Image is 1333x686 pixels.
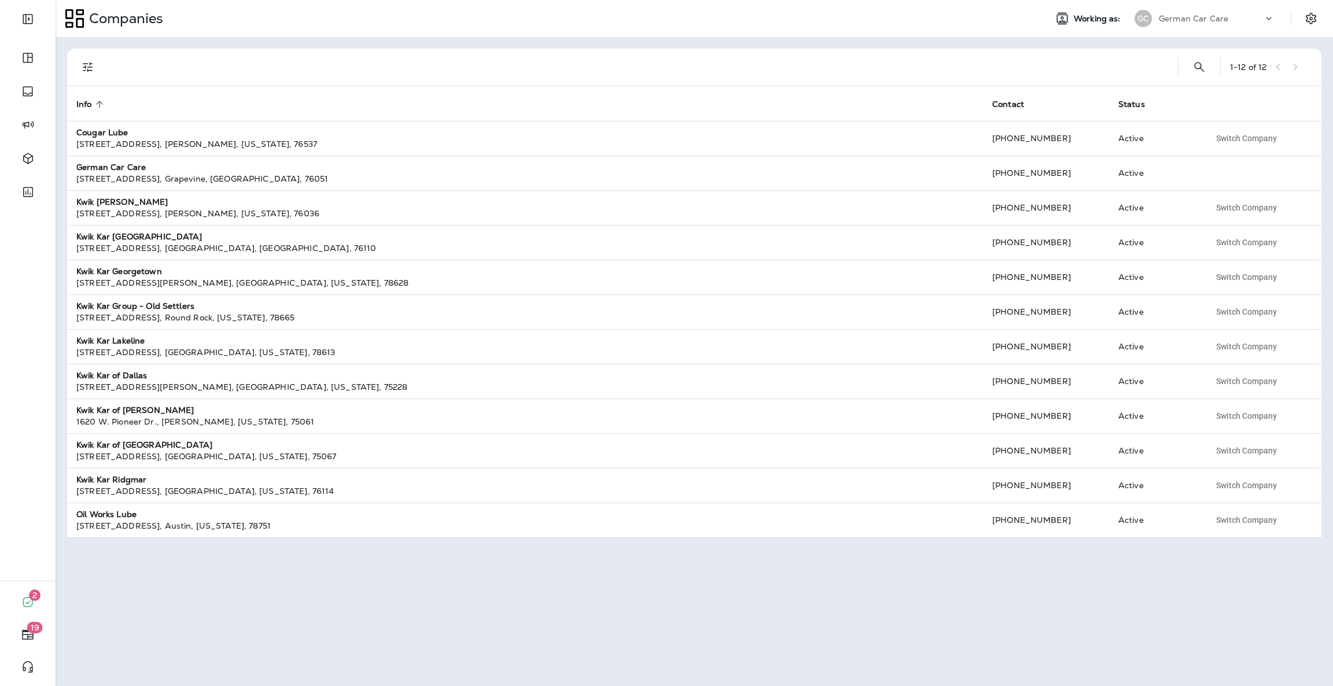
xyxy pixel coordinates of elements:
[1210,442,1283,459] button: Switch Company
[76,520,974,532] div: [STREET_ADDRESS] , Austin , [US_STATE] , 78751
[983,364,1109,399] td: [PHONE_NUMBER]
[76,99,107,109] span: Info
[76,416,974,427] div: 1620 W. Pioneer Dr. , [PERSON_NAME] , [US_STATE] , 75061
[1210,268,1283,286] button: Switch Company
[27,622,43,633] span: 19
[1210,130,1283,147] button: Switch Company
[76,474,146,485] strong: Kwik Kar Ridgmar
[1216,377,1277,385] span: Switch Company
[76,162,146,172] strong: German Car Care
[983,190,1109,225] td: [PHONE_NUMBER]
[76,266,162,276] strong: Kwik Kar Georgetown
[1159,14,1228,23] p: German Car Care
[76,301,194,311] strong: Kwik Kar Group - Old Settlers
[76,335,145,346] strong: Kwik Kar Lakeline
[1210,477,1283,494] button: Switch Company
[76,208,974,219] div: [STREET_ADDRESS] , [PERSON_NAME] , [US_STATE] , 76036
[76,405,194,415] strong: Kwik Kar of [PERSON_NAME]
[983,121,1109,156] td: [PHONE_NUMBER]
[1109,294,1201,329] td: Active
[76,440,212,450] strong: Kwik Kar of [GEOGRAPHIC_DATA]
[1188,56,1211,79] button: Search Companies
[1109,468,1201,503] td: Active
[1135,10,1152,27] div: GC
[983,156,1109,190] td: [PHONE_NUMBER]
[76,173,974,185] div: [STREET_ADDRESS] , Grapevine , [GEOGRAPHIC_DATA] , 76051
[1074,14,1123,24] span: Working as:
[1301,8,1321,29] button: Settings
[76,381,974,393] div: [STREET_ADDRESS][PERSON_NAME] , [GEOGRAPHIC_DATA] , [US_STATE] , 75228
[1109,156,1201,190] td: Active
[76,312,974,323] div: [STREET_ADDRESS] , Round Rock , [US_STATE] , 78665
[1210,372,1283,390] button: Switch Company
[983,503,1109,537] td: [PHONE_NUMBER]
[1109,225,1201,260] td: Active
[1109,329,1201,364] td: Active
[1216,447,1277,455] span: Switch Company
[983,433,1109,468] td: [PHONE_NUMBER]
[76,277,974,289] div: [STREET_ADDRESS][PERSON_NAME] , [GEOGRAPHIC_DATA] , [US_STATE] , 78628
[76,451,974,462] div: [STREET_ADDRESS] , [GEOGRAPHIC_DATA] , [US_STATE] , 75067
[983,294,1109,329] td: [PHONE_NUMBER]
[1216,481,1277,489] span: Switch Company
[1216,342,1277,351] span: Switch Company
[76,485,974,497] div: [STREET_ADDRESS] , [GEOGRAPHIC_DATA] , [US_STATE] , 76114
[76,99,92,109] span: Info
[983,329,1109,364] td: [PHONE_NUMBER]
[1109,260,1201,294] td: Active
[983,468,1109,503] td: [PHONE_NUMBER]
[1118,99,1160,109] span: Status
[76,346,974,358] div: [STREET_ADDRESS] , [GEOGRAPHIC_DATA] , [US_STATE] , 78613
[1118,99,1145,109] span: Status
[76,242,974,254] div: [STREET_ADDRESS] , [GEOGRAPHIC_DATA] , [GEOGRAPHIC_DATA] , 76110
[76,127,128,138] strong: Cougar Lube
[76,138,974,150] div: [STREET_ADDRESS] , [PERSON_NAME] , [US_STATE] , 76537
[1216,134,1277,142] span: Switch Company
[992,99,1039,109] span: Contact
[992,99,1024,109] span: Contact
[983,399,1109,433] td: [PHONE_NUMBER]
[76,56,100,79] button: Filters
[1210,338,1283,355] button: Switch Company
[84,10,163,27] p: Companies
[1216,238,1277,246] span: Switch Company
[1109,364,1201,399] td: Active
[1210,511,1283,529] button: Switch Company
[12,623,44,646] button: 19
[12,8,44,31] button: Expand Sidebar
[12,591,44,614] button: 2
[1216,204,1277,212] span: Switch Company
[76,231,202,242] strong: Kwik Kar [GEOGRAPHIC_DATA]
[1216,308,1277,316] span: Switch Company
[1216,412,1277,420] span: Switch Company
[1109,433,1201,468] td: Active
[983,260,1109,294] td: [PHONE_NUMBER]
[1230,62,1266,72] div: 1 - 12 of 12
[1109,121,1201,156] td: Active
[1216,516,1277,524] span: Switch Company
[983,225,1109,260] td: [PHONE_NUMBER]
[76,370,148,381] strong: Kwik Kar of Dallas
[1216,273,1277,281] span: Switch Company
[1109,503,1201,537] td: Active
[1210,303,1283,320] button: Switch Company
[1109,399,1201,433] td: Active
[29,589,40,601] span: 2
[1210,199,1283,216] button: Switch Company
[1210,234,1283,251] button: Switch Company
[76,509,137,519] strong: Oil Works Lube
[1210,407,1283,425] button: Switch Company
[76,197,168,207] strong: Kwik [PERSON_NAME]
[1109,190,1201,225] td: Active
